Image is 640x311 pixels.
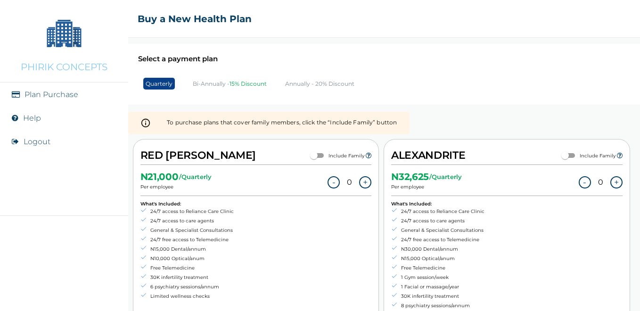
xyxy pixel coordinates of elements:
li: 24/7 free access to Telemedicine [140,235,234,245]
h2: Select a payment plan [138,54,630,63]
button: - [579,176,591,188]
p: Bi-Annually - [193,80,267,87]
li: 24/7 access to Reliance Care Clinic [140,207,234,216]
li: N15,000 Optical/anum [391,254,484,263]
label: Include Family [328,153,364,159]
p: PHIRIK CONCEPTS [21,61,107,73]
li: 30K infertility treatment [391,292,484,301]
li: Free Telemedicine [391,263,484,273]
li: 24/7 free access to Telemedicine [391,235,484,245]
li: 1 Gym session/week [391,273,484,282]
li: General & Specialist Consultations [140,226,234,235]
li: 24/7 access to care agents [391,216,484,226]
h2: N 21,000 [140,174,179,179]
p: / Quarterly [179,173,212,180]
li: 30K infertility treatment [140,273,234,282]
div: Per employee [391,170,462,190]
div: To purchase plans that cover family members, click the “Include Family” button [167,115,397,131]
button: + [359,176,371,188]
li: 6 psychiatry sessions/annum [140,282,234,292]
label: Include Family [580,153,615,159]
h2: N 32,625 [391,174,429,179]
li: 1 Facial or massage/year [391,282,484,292]
button: Logout [24,137,50,146]
li: N10,000 Optical/anum [140,254,234,263]
h2: Buy a New Health Plan [138,13,252,25]
p: 0 [347,178,352,187]
li: Free Telemedicine [140,263,234,273]
a: Help [23,114,41,123]
li: 24/7 access to care agents [140,216,234,226]
li: Limited wellness checks [140,292,234,301]
p: Quarterly [143,78,175,90]
p: / Quarterly [429,173,462,180]
li: N30,000 Dental/annum [391,245,484,254]
p: What's Included: [391,201,484,207]
h2: ALEXANDRITE [391,147,465,164]
h2: RED [PERSON_NAME] [140,147,256,164]
li: N15,000 Dental/annum [140,245,234,254]
i: Let employees add up to 5 family members, including spouse and children, to their health plans. [366,152,371,159]
button: - [328,176,340,188]
button: + [610,176,623,188]
p: 0 [598,178,603,187]
i: Let employees add up to 5 family members, including spouse and children, to their health plans. [617,152,623,159]
span: 15% Discount [230,80,267,87]
li: General & Specialist Consultations [391,226,484,235]
a: Plan Purchase [25,90,78,99]
p: What's Included: [140,201,234,207]
p: Annually - 20% Discount [285,80,354,87]
div: Per employee [140,170,212,190]
img: Company [41,9,88,57]
li: 24/7 access to Reliance Care Clinic [391,207,484,216]
li: 8 psychiatry sessions/annum [391,301,484,311]
img: RelianceHMO's Logo [9,287,119,302]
